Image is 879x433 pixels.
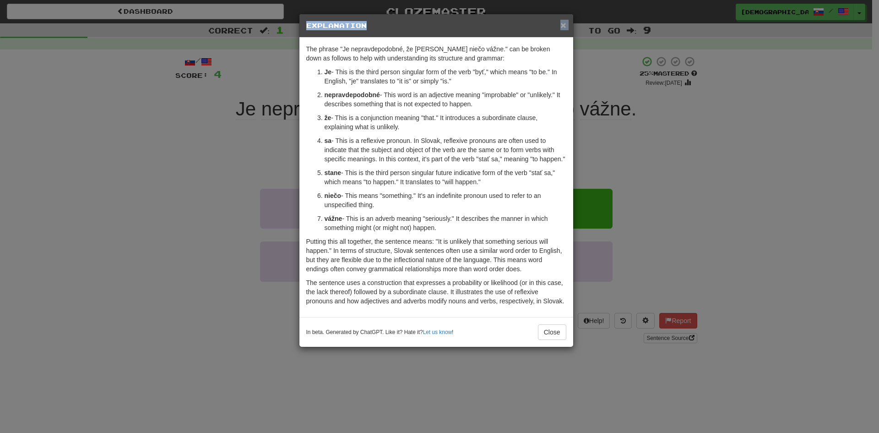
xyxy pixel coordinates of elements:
[560,20,566,30] span: ×
[325,137,332,144] strong: sa
[325,192,342,199] strong: niečo
[325,191,566,209] p: - This means "something." It's an indefinite pronoun used to refer to an unspecified thing.
[325,214,566,232] p: - This is an adverb meaning "seriously." It describes the manner in which something might (or mig...
[306,278,566,306] p: The sentence uses a construction that expresses a probability or likelihood (or in this case, the...
[325,68,332,76] strong: Je
[423,329,452,335] a: Let us know
[325,215,342,222] strong: vážne
[325,67,566,86] p: - This is the third person singular form of the verb "byť," which means "to be." In English, "je"...
[325,91,380,99] strong: nepravdepodobné
[325,168,566,186] p: - This is the third person singular future indicative form of the verb "stať sa," which means "to...
[560,20,566,30] button: Close
[325,136,566,164] p: - This is a reflexive pronoun. In Slovak, reflexive pronouns are often used to indicate that the ...
[306,237,566,274] p: Putting this all together, the sentence means: "It is unlikely that something serious will happen...
[306,329,454,336] small: In beta. Generated by ChatGPT. Like it? Hate it? !
[325,90,566,109] p: - This word is an adjective meaning "improbable" or "unlikely." It describes something that is no...
[325,113,566,132] p: - This is a conjunction meaning "that." It introduces a subordinate clause, explaining what is un...
[325,169,342,176] strong: stane
[306,44,566,63] p: The phrase "Je nepravdepodobné, že [PERSON_NAME] niečo vážne." can be broken down as follows to h...
[538,324,566,340] button: Close
[325,114,331,121] strong: že
[306,21,566,30] h5: Explanation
